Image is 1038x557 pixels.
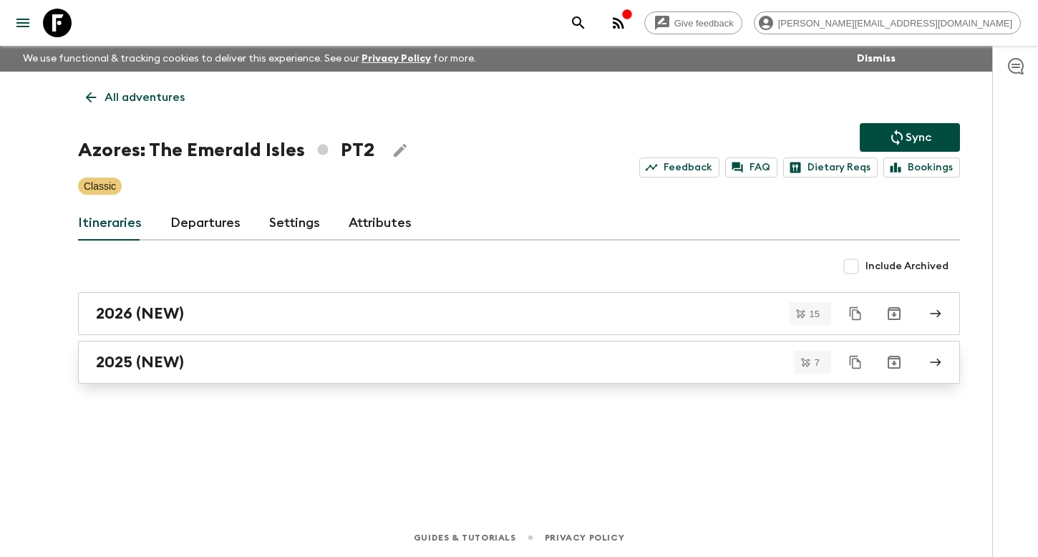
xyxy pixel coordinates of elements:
a: Feedback [639,158,719,178]
div: [PERSON_NAME][EMAIL_ADDRESS][DOMAIN_NAME] [754,11,1021,34]
span: Give feedback [666,18,742,29]
button: Duplicate [843,301,868,326]
p: We use functional & tracking cookies to deliver this experience. See our for more. [17,46,482,72]
a: Departures [170,206,241,241]
a: Settings [269,206,320,241]
a: Dietary Reqs [783,158,878,178]
button: search adventures [564,9,593,37]
a: Privacy Policy [362,54,431,64]
button: Archive [880,299,908,328]
button: Archive [880,348,908,377]
p: Classic [84,179,116,193]
button: Sync adventure departures to the booking engine [860,123,960,152]
span: 15 [801,309,828,319]
button: Duplicate [843,349,868,375]
span: [PERSON_NAME][EMAIL_ADDRESS][DOMAIN_NAME] [770,18,1020,29]
button: menu [9,9,37,37]
a: All adventures [78,83,193,112]
span: 7 [806,358,828,367]
p: Sync [906,129,931,146]
a: Itineraries [78,206,142,241]
p: All adventures [105,89,185,106]
a: Attributes [349,206,412,241]
a: Bookings [883,158,960,178]
button: Dismiss [853,49,899,69]
span: Include Archived [865,259,949,273]
button: Edit Adventure Title [386,136,414,165]
h1: Azores: The Emerald Isles PT2 [78,136,374,165]
a: 2026 (NEW) [78,292,960,335]
h2: 2025 (NEW) [96,353,184,372]
a: 2025 (NEW) [78,341,960,384]
a: FAQ [725,158,777,178]
a: Give feedback [644,11,742,34]
a: Privacy Policy [545,530,624,546]
a: Guides & Tutorials [414,530,516,546]
h2: 2026 (NEW) [96,304,184,323]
